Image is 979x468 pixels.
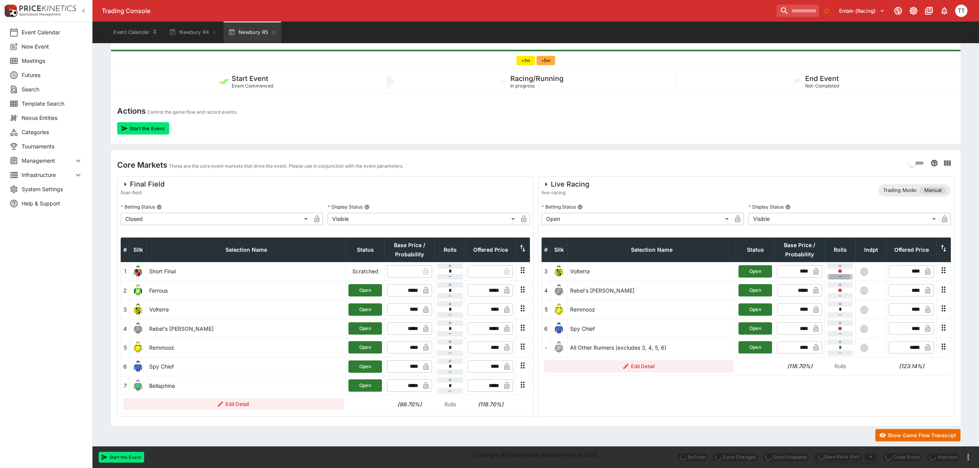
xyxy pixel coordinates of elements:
[922,4,936,18] button: Documentation
[920,187,946,194] span: Manual
[542,319,550,338] td: 6
[232,74,268,83] h5: Start Event
[466,237,516,262] th: Offered Price
[542,338,550,357] td: -
[19,5,76,11] img: PriceKinetics
[775,237,825,262] th: Base Price / Probability
[542,300,550,319] td: 5
[132,284,144,296] img: runner 2
[964,453,973,462] button: more
[568,237,736,262] th: Selection Name
[147,237,346,262] th: Selection Name
[132,322,144,335] img: runner 4
[109,22,163,43] button: Event Calendar
[738,284,772,296] button: Open
[22,57,83,65] span: Meetings
[364,204,370,210] button: Display Status
[891,4,905,18] button: Connected to PK
[132,303,144,316] img: runner 3
[121,319,130,338] td: 4
[121,376,130,395] td: 7
[537,56,555,65] button: +5m
[542,281,550,300] td: 4
[147,338,346,357] td: Remmooz
[568,281,736,300] td: Rebel's [PERSON_NAME]
[102,7,774,15] div: Trading Console
[542,213,732,225] div: Open
[147,357,346,376] td: Spy Chief
[117,160,167,170] h4: Core Markets
[953,2,970,19] button: Tala Taufale
[907,4,920,18] button: Toggle light/dark mode
[22,171,74,179] span: Infrastructure
[813,451,878,462] div: split button
[169,162,404,170] p: These are the core event markets that drive the event. Please use in conjunction with the event p...
[889,362,934,370] h6: (123.14%)
[147,108,237,116] p: Control the game flow and record events.
[121,338,130,357] td: 5
[437,400,463,408] p: Rolls
[121,204,155,210] p: Betting Status
[544,360,734,372] button: Edit Detail
[348,379,382,392] button: Open
[22,185,83,193] span: System Settings
[937,4,951,18] button: Notifications
[955,5,967,17] div: Tala Taufale
[385,237,435,262] th: Base Price / Probability
[468,400,513,408] h6: (118.70%)
[328,204,363,210] p: Display Status
[568,338,736,357] td: All Other Runners (excludes 3, 4, 5, 6)
[542,262,550,281] td: 3
[22,199,83,207] span: Help & Support
[749,204,784,210] p: Display Status
[568,262,736,281] td: Volterra
[22,42,83,51] span: New Event
[22,71,83,79] span: Futures
[553,265,565,278] img: runner 3
[348,303,382,316] button: Open
[542,204,576,210] p: Betting Status
[777,5,819,17] input: search
[553,303,565,316] img: runner 5
[542,180,589,189] div: Live Racing
[147,319,346,338] td: Rebel's [PERSON_NAME]
[132,379,144,392] img: runner 7
[825,237,856,262] th: Rolls
[805,74,839,83] h5: End Event
[132,360,144,373] img: runner 6
[348,341,382,354] button: Open
[510,74,564,83] h5: Racing/Running
[132,265,144,278] img: runner 1
[121,281,130,300] td: 2
[348,360,382,373] button: Open
[834,5,890,17] button: Select Tenant
[886,237,937,262] th: Offered Price
[883,187,918,194] p: Trading Mode:
[22,99,83,108] span: Template Search
[827,362,853,370] p: Rolls
[22,157,74,165] span: Management
[577,204,583,210] button: Betting Status
[542,237,550,262] th: #
[346,237,385,262] th: Status
[121,300,130,319] td: 3
[738,322,772,335] button: Open
[738,341,772,354] button: Open
[736,237,775,262] th: Status
[749,213,939,225] div: Visible
[121,180,165,189] div: Final Field
[777,362,823,370] h6: (118.70%)
[805,83,839,89] span: Not-Completed
[785,204,791,210] button: Display Status
[121,262,130,281] td: 1
[130,237,147,262] th: Silk
[348,322,382,335] button: Open
[22,128,83,136] span: Categories
[875,429,960,441] button: Show Game Flow Transcript
[553,284,565,296] img: runner 4
[232,83,273,89] span: Event Commenced
[147,376,346,395] td: Bellaphina
[553,341,565,354] img: blank-silk.png
[123,398,344,410] button: Edit Detail
[738,265,772,278] button: Open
